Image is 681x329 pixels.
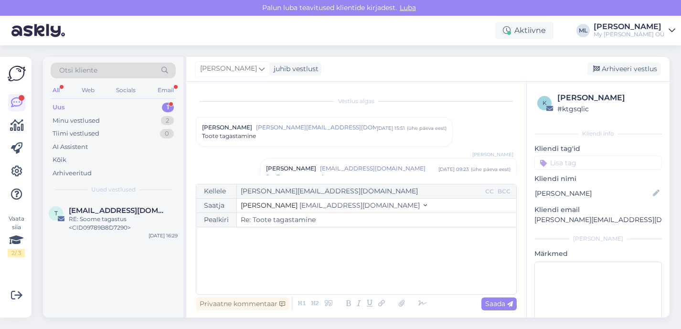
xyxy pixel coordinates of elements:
div: Kliendi info [534,129,662,138]
button: [PERSON_NAME] [EMAIL_ADDRESS][DOMAIN_NAME] [241,201,427,211]
span: teenindus@dpd.ee [69,206,168,215]
span: [PERSON_NAME][EMAIL_ADDRESS][DOMAIN_NAME] [256,123,377,132]
span: Toote tagastamine [202,132,256,140]
span: Re: Toote tagastamine [266,173,330,181]
div: Arhiveeritud [53,169,92,178]
span: [PERSON_NAME] [200,64,257,74]
div: AI Assistent [53,142,88,152]
div: Privaatne kommentaar [196,297,289,310]
img: Askly Logo [8,64,26,83]
div: Kellele [196,184,237,198]
div: Pealkiri [196,213,237,227]
input: Recepient... [237,184,483,198]
a: [PERSON_NAME]My [PERSON_NAME] OÜ [594,23,675,38]
span: t [54,210,58,217]
div: Email [156,84,176,96]
div: 1 [162,103,174,112]
span: Saada [485,299,513,308]
div: Tiimi vestlused [53,129,99,138]
p: Märkmed [534,249,662,259]
p: Kliendi nimi [534,174,662,184]
div: RE: Soome tagastus <CID09789B8D7290> [69,215,178,232]
span: Uued vestlused [91,185,136,194]
div: Vaata siia [8,214,25,257]
p: Kliendi tag'id [534,144,662,154]
div: Saatja [196,199,237,212]
div: [PERSON_NAME] [534,234,662,243]
input: Lisa tag [534,156,662,170]
div: 0 [160,129,174,138]
div: [DATE] 16:29 [149,232,178,239]
p: [PERSON_NAME][EMAIL_ADDRESS][DOMAIN_NAME] [534,215,662,225]
div: 2 / 3 [8,249,25,257]
p: Kliendi email [534,205,662,215]
span: Otsi kliente [59,65,97,75]
div: ML [576,24,590,37]
input: Write subject here... [237,213,516,227]
span: [PERSON_NAME] [472,151,513,158]
div: My [PERSON_NAME] OÜ [594,31,665,38]
div: [DATE] 15:51 [377,125,405,132]
span: [PERSON_NAME] [266,164,316,173]
div: Web [80,84,96,96]
div: juhib vestlust [270,64,319,74]
div: Kõik [53,155,66,165]
span: Luba [397,3,419,12]
span: [EMAIL_ADDRESS][DOMAIN_NAME] [299,201,420,210]
div: 2 [161,116,174,126]
span: [PERSON_NAME] [202,123,252,132]
div: # ktgsqlic [557,104,659,114]
div: [PERSON_NAME] [594,23,665,31]
div: Uus [53,103,65,112]
span: [PERSON_NAME] [241,201,298,210]
div: CC [483,187,496,196]
div: All [51,84,62,96]
div: ( ühe päeva eest ) [407,125,447,132]
input: Lisa nimi [535,188,651,199]
div: [DATE] 09:23 [438,166,469,173]
div: Vestlus algas [196,97,517,106]
div: [PERSON_NAME] [557,92,659,104]
div: Minu vestlused [53,116,100,126]
div: Aktiivne [495,22,553,39]
div: Arhiveeri vestlus [587,63,661,75]
div: ( ühe päeva eest ) [471,166,511,173]
span: [EMAIL_ADDRESS][DOMAIN_NAME] [320,164,438,173]
div: BCC [496,187,512,196]
span: k [543,99,547,106]
div: Socials [114,84,138,96]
